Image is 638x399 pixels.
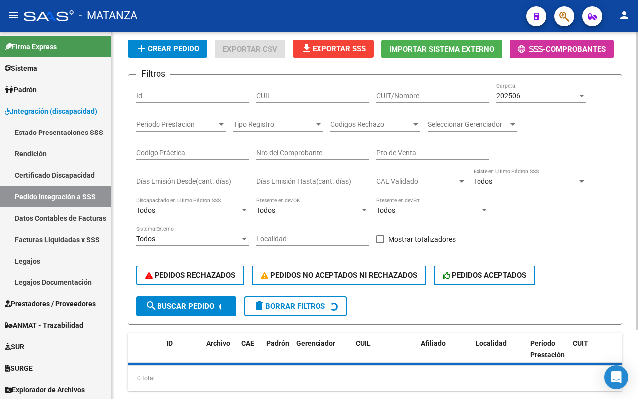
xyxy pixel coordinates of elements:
span: Padrón [266,339,289,347]
span: Período Prestación [530,339,565,359]
button: PEDIDOS ACEPTADOS [434,266,536,285]
mat-icon: search [145,300,157,312]
span: Buscar Pedido [145,302,214,311]
span: Localidad [476,339,507,347]
span: Integración (discapacidad) [5,106,97,117]
mat-icon: file_download [301,42,313,54]
button: Borrar Filtros [244,296,347,316]
datatable-header-cell: Padrón [262,333,292,377]
span: 202506 [496,92,520,100]
span: Periodo Prestacion [136,120,217,129]
span: CAE [241,339,254,347]
datatable-header-cell: Afiliado [417,333,472,377]
span: CAE Validado [376,177,457,186]
span: Gerenciador [296,339,335,347]
button: -Comprobantes [510,40,614,58]
span: Todos [136,235,155,243]
datatable-header-cell: Archivo [202,333,237,377]
span: Importar Sistema Externo [389,45,494,54]
span: - [518,45,546,54]
span: Padrón [5,84,37,95]
h3: Filtros [136,67,170,81]
button: PEDIDOS NO ACEPTADOS NI RECHAZADOS [252,266,426,285]
span: PEDIDOS ACEPTADOS [443,271,527,280]
span: Explorador de Archivos [5,384,85,395]
datatable-header-cell: ID [162,333,202,377]
span: PEDIDOS RECHAZADOS [145,271,235,280]
span: Todos [136,206,155,214]
span: SURGE [5,363,33,374]
div: 0 total [128,366,622,391]
button: Importar Sistema Externo [381,40,502,58]
span: CUIL [356,339,371,347]
span: SUR [5,341,24,352]
button: Buscar Pedido [136,296,236,316]
mat-icon: add [136,42,148,54]
span: Todos [256,206,275,214]
span: Prestadores / Proveedores [5,298,96,309]
span: Comprobantes [546,45,606,54]
div: Open Intercom Messenger [604,365,628,389]
button: Crear Pedido [128,40,207,58]
span: ID [166,339,173,347]
mat-icon: menu [8,9,20,21]
datatable-header-cell: CUIL [352,333,417,377]
mat-icon: delete [253,300,265,312]
span: Todos [376,206,395,214]
span: Firma Express [5,41,57,52]
span: PEDIDOS NO ACEPTADOS NI RECHAZADOS [261,271,417,280]
span: Sistema [5,63,37,74]
span: Seleccionar Gerenciador [428,120,508,129]
span: Afiliado [421,339,446,347]
span: Borrar Filtros [253,302,325,311]
span: Exportar SSS [301,44,366,53]
span: ANMAT - Trazabilidad [5,320,83,331]
span: Crear Pedido [136,44,199,53]
span: Exportar CSV [223,45,277,54]
span: Todos [474,177,492,185]
datatable-header-cell: CUIT [569,333,634,377]
span: Archivo [206,339,230,347]
mat-icon: person [618,9,630,21]
span: Mostrar totalizadores [388,233,456,245]
button: Exportar CSV [215,40,285,58]
span: Codigos Rechazo [330,120,411,129]
span: CUIT [573,339,588,347]
datatable-header-cell: Localidad [472,333,526,377]
datatable-header-cell: CAE [237,333,262,377]
button: Exportar SSS [293,40,374,58]
datatable-header-cell: Gerenciador [292,333,352,377]
button: PEDIDOS RECHAZADOS [136,266,244,285]
span: Tipo Registro [233,120,314,129]
span: - MATANZA [79,5,137,27]
datatable-header-cell: Período Prestación [526,333,569,377]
